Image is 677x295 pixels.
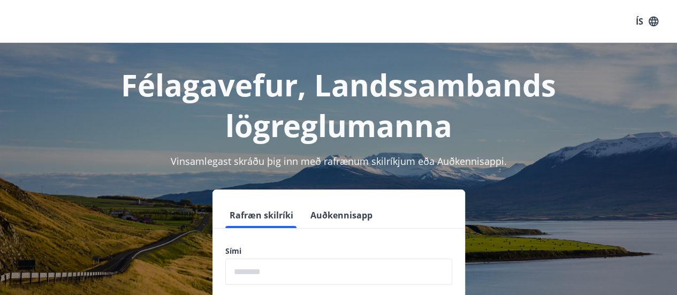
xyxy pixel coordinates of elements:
[306,202,377,228] button: Auðkennisapp
[225,202,298,228] button: Rafræn skilríki
[171,155,507,168] span: Vinsamlegast skráðu þig inn með rafrænum skilríkjum eða Auðkennisappi.
[13,64,664,146] h1: Félagavefur, Landssambands lögreglumanna
[630,12,664,31] button: ÍS
[225,246,452,256] label: Sími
